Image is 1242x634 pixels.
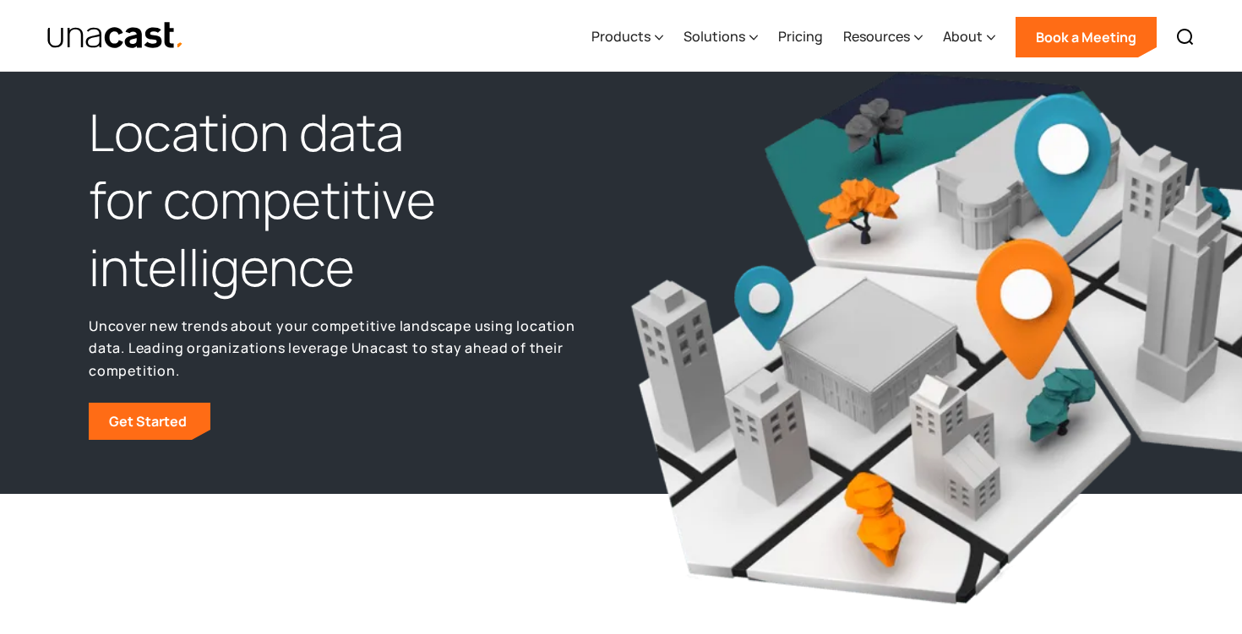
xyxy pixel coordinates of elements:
div: Products [591,26,651,46]
a: home [46,21,184,51]
div: Resources [843,3,923,72]
h1: Location data for competitive intelligence [89,99,613,301]
a: Get Started [89,403,210,440]
a: Book a Meeting [1016,17,1157,57]
div: Solutions [684,26,745,46]
p: Uncover new trends about your competitive landscape using location data. Leading organizations le... [89,315,613,382]
div: About [943,3,995,72]
div: Solutions [684,3,758,72]
img: Unacast text logo [46,21,184,51]
img: Search icon [1175,27,1196,47]
a: Pricing [778,3,823,72]
div: About [943,26,983,46]
div: Resources [843,26,910,46]
div: Products [591,3,663,72]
